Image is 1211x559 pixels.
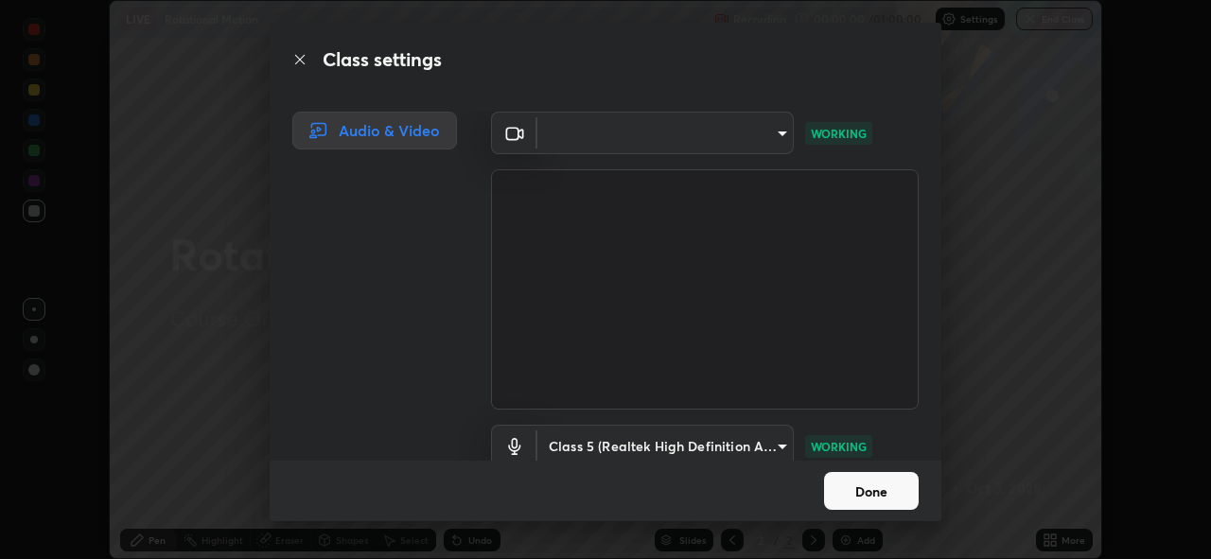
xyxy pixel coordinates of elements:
[537,425,794,467] div: ​
[811,438,867,455] p: WORKING
[292,112,457,149] div: Audio & Video
[824,472,919,510] button: Done
[323,45,442,74] h2: Class settings
[537,112,794,154] div: ​
[811,125,867,142] p: WORKING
